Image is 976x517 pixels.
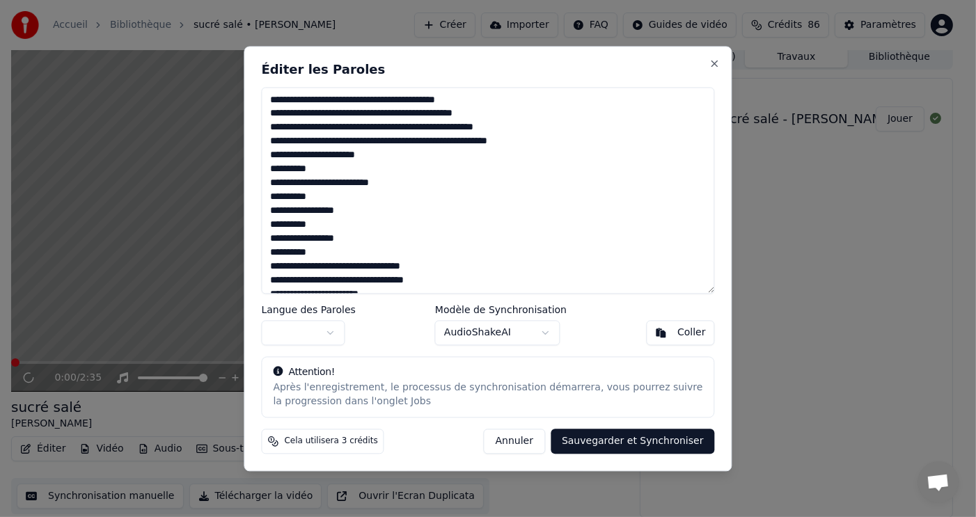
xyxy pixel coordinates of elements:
label: Langue des Paroles [261,305,356,315]
div: Après l'enregistrement, le processus de synchronisation démarrera, vous pourrez suivre la progres... [273,381,702,408]
div: Coller [677,326,706,340]
label: Modèle de Synchronisation [435,305,567,315]
button: Coller [646,320,715,345]
h2: Éditer les Paroles [261,63,714,76]
button: Sauvegarder et Synchroniser [551,429,715,454]
div: Attention! [273,365,702,379]
span: Cela utilisera 3 crédits [284,436,377,447]
button: Annuler [484,429,545,454]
